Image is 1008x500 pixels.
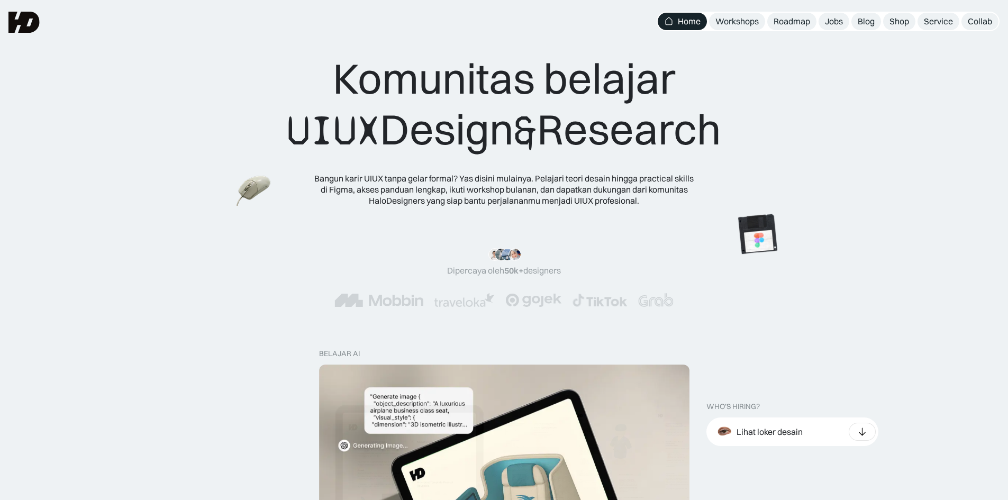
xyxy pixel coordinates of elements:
div: belajar ai [319,349,360,358]
div: Komunitas belajar Design Research [287,53,721,156]
a: Workshops [709,13,765,30]
div: Dipercaya oleh designers [447,265,561,276]
a: Jobs [819,13,849,30]
div: Shop [889,16,909,27]
div: Blog [858,16,875,27]
div: Bangun karir UIUX tanpa gelar formal? Yas disini mulainya. Pelajari teori desain hingga practical... [314,173,695,206]
a: Roadmap [767,13,816,30]
div: Jobs [825,16,843,27]
a: Collab [961,13,998,30]
span: & [514,105,537,156]
span: 50k+ [504,265,523,276]
a: Home [658,13,707,30]
div: Home [678,16,701,27]
div: WHO’S HIRING? [706,402,760,411]
a: Blog [851,13,881,30]
span: UIUX [287,105,380,156]
div: Lihat loker desain [737,426,803,438]
div: Collab [968,16,992,27]
a: Service [918,13,959,30]
div: Service [924,16,953,27]
a: Shop [883,13,915,30]
div: Roadmap [774,16,810,27]
div: Workshops [715,16,759,27]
